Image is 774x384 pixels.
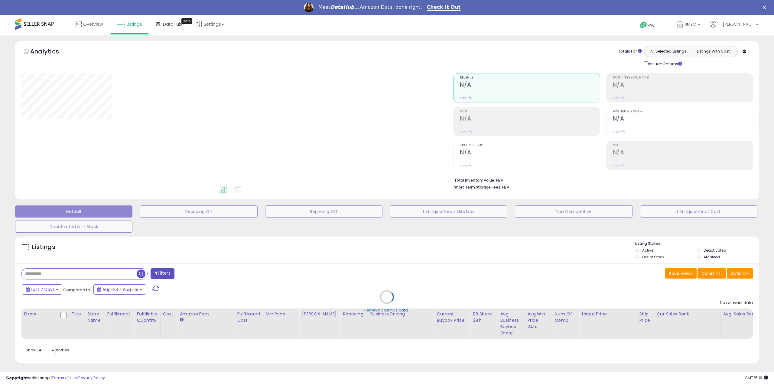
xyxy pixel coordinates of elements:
span: DataHub [163,21,182,27]
h2: N/A [460,149,600,157]
a: DataHub [152,15,187,33]
a: Overview [71,15,107,33]
div: Close [763,5,769,9]
h2: N/A [460,81,600,89]
small: Prev: N/A [613,96,625,100]
button: Non Competitive [515,205,632,218]
span: Ordered Items [460,144,600,147]
small: Prev: N/A [460,130,472,134]
small: Prev: N/A [613,164,625,167]
h2: N/A [460,115,600,123]
a: Settings [192,15,229,33]
span: N/A [502,184,509,190]
button: Repricing On [140,205,257,218]
small: Prev: N/A [460,164,472,167]
button: Listings With Cost [691,47,736,55]
h2: N/A [613,149,753,157]
a: Hi [PERSON_NAME] [710,21,758,35]
div: Totals For [618,49,642,54]
a: Privacy Policy [78,375,105,381]
span: Help [647,23,655,28]
b: Total Inventory Value: [454,178,495,183]
strong: Copyright [6,375,28,381]
small: Prev: N/A [613,130,625,134]
small: Prev: N/A [460,96,472,100]
h2: N/A [613,81,753,89]
span: Overview [83,21,103,27]
span: Revenue [460,76,600,79]
h5: Analytics [30,47,71,57]
div: Meet Amazon Data, done right. [318,4,422,10]
img: Profile image for Georgie [304,3,314,12]
span: Listings [126,21,142,27]
button: Listings without Cost [640,205,757,218]
span: ROI [613,144,753,147]
a: Listings [112,15,147,33]
span: Hi [PERSON_NAME] [718,21,754,27]
button: Repricing Off [265,205,382,218]
a: JMYC [672,15,705,35]
a: Check It Out [427,4,461,11]
b: Short Term Storage Fees: [454,185,501,190]
a: Help [635,17,667,35]
li: N/A [454,176,748,183]
h2: N/A [613,115,753,123]
i: Get Help [640,21,647,29]
div: Retrieving listings data.. [364,308,410,313]
span: Avg. Buybox Share [613,110,753,113]
div: Tooltip anchor [181,18,192,24]
span: 2025-09-6 15:16 GMT [745,375,768,381]
span: Profit [460,110,600,113]
div: seller snap | | [6,375,105,381]
span: JMYC [685,21,696,27]
button: All Selected Listings [646,47,691,55]
span: Profit [PERSON_NAME] [613,76,753,79]
button: Listings without Min/Max [390,205,507,218]
i: DataHub... [330,4,360,10]
button: Default [15,205,132,218]
button: Deactivated & In Stock [15,221,132,233]
div: Include Returns [639,60,689,67]
a: Terms of Use [52,375,77,381]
